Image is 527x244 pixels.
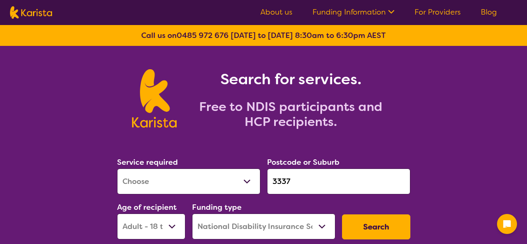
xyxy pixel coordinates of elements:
[260,7,292,17] a: About us
[267,169,410,194] input: Type
[192,202,242,212] label: Funding type
[342,214,410,239] button: Search
[312,7,395,17] a: Funding Information
[10,6,52,19] img: Karista logo
[187,69,395,89] h1: Search for services.
[117,157,178,167] label: Service required
[132,69,177,128] img: Karista logo
[415,7,461,17] a: For Providers
[117,202,177,212] label: Age of recipient
[141,30,386,40] b: Call us on [DATE] to [DATE] 8:30am to 6:30pm AEST
[177,30,229,40] a: 0485 972 676
[187,99,395,129] h2: Free to NDIS participants and HCP recipients.
[267,157,340,167] label: Postcode or Suburb
[481,7,497,17] a: Blog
